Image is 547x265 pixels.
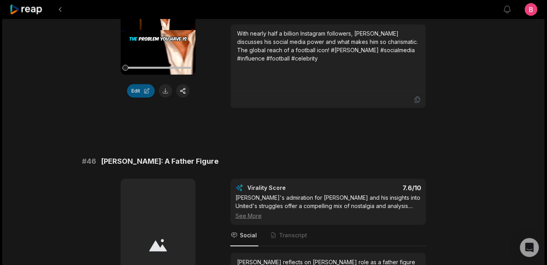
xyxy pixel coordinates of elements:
span: Social [240,231,257,239]
span: [PERSON_NAME]: A Father Figure [101,156,218,167]
span: Transcript [279,231,307,239]
span: # 46 [82,156,96,167]
button: Edit [127,84,155,98]
div: Open Intercom Messenger [520,238,539,257]
div: With nearly half a billion Instagram followers, [PERSON_NAME] discusses his social media power an... [237,29,420,62]
div: See More [236,212,421,220]
div: 7.6 /10 [336,184,422,192]
div: Virality Score [247,184,332,192]
nav: Tabs [230,225,426,246]
div: [PERSON_NAME]'s admiration for [PERSON_NAME] and his insights into United's struggles offer a com... [236,193,421,220]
